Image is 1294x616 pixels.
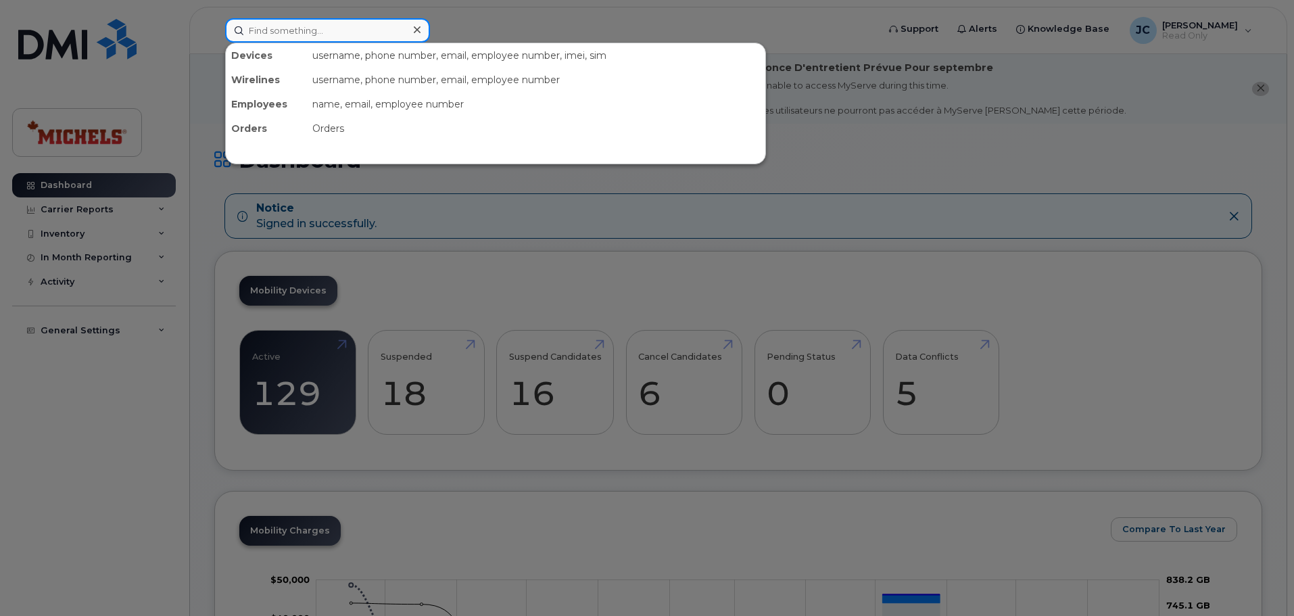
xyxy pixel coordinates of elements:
div: username, phone number, email, employee number, imei, sim [307,43,765,68]
div: Devices [226,43,307,68]
div: Orders [226,116,307,141]
div: username, phone number, email, employee number [307,68,765,92]
div: Employees [226,92,307,116]
div: name, email, employee number [307,92,765,116]
div: Orders [307,116,765,141]
div: Wirelines [226,68,307,92]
